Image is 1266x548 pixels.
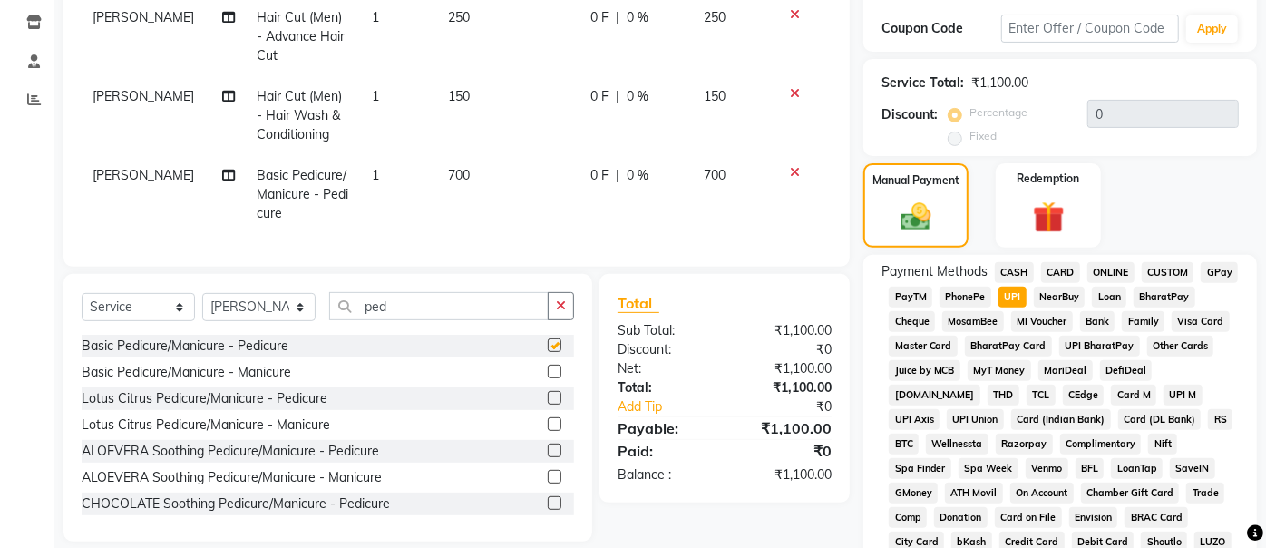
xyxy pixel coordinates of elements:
[93,167,194,183] span: [PERSON_NAME]
[628,8,649,27] span: 0 %
[1125,507,1188,528] span: BRAC Card
[618,294,659,313] span: Total
[82,468,382,487] div: ALOEVERA Soothing Pedicure/Manicure - Manicure
[604,378,725,397] div: Total:
[995,507,1062,528] span: Card on File
[969,128,997,144] label: Fixed
[881,19,1000,38] div: Coupon Code
[725,321,845,340] div: ₹1,100.00
[82,442,379,461] div: ALOEVERA Soothing Pedicure/Manicure - Pedicure
[1063,385,1105,406] span: CEdge
[1010,483,1074,504] span: On Account
[93,9,194,25] span: [PERSON_NAME]
[1069,507,1118,528] span: Envision
[257,167,348,221] span: Basic Pedicure/Manicure - Pedicure
[969,104,1027,121] label: Percentage
[1170,458,1215,479] span: SaveIN
[1164,385,1203,406] span: UPI M
[942,311,1004,332] span: MosamBee
[1147,336,1214,357] span: Other Cards
[725,465,845,484] div: ₹1,100.00
[1034,287,1086,308] span: NearBuy
[1080,311,1115,332] span: Bank
[947,409,1004,430] span: UPI Union
[604,417,725,439] div: Payable:
[1208,409,1232,430] span: RS
[591,166,609,185] span: 0 F
[604,321,725,340] div: Sub Total:
[889,434,919,455] span: BTC
[968,360,1031,381] span: MyT Money
[881,73,964,93] div: Service Total:
[372,88,379,104] span: 1
[971,73,1028,93] div: ₹1,100.00
[1118,409,1202,430] span: Card (DL Bank)
[448,9,470,25] span: 250
[628,166,649,185] span: 0 %
[959,458,1018,479] span: Spa Week
[1100,360,1153,381] span: DefiDeal
[1076,458,1105,479] span: BFL
[725,417,845,439] div: ₹1,100.00
[1087,262,1135,283] span: ONLINE
[889,385,980,406] span: [DOMAIN_NAME]
[1172,311,1230,332] span: Visa Card
[945,483,1003,504] span: ATH Movil
[448,88,470,104] span: 150
[1186,483,1224,504] span: Trade
[745,397,845,416] div: ₹0
[1186,15,1238,43] button: Apply
[704,167,726,183] span: 700
[372,9,379,25] span: 1
[1122,311,1164,332] span: Family
[926,434,988,455] span: Wellnessta
[995,262,1034,283] span: CASH
[889,287,932,308] span: PayTM
[891,200,940,234] img: _cash.svg
[1038,360,1093,381] span: MariDeal
[604,340,725,359] div: Discount:
[591,8,609,27] span: 0 F
[704,9,726,25] span: 250
[82,363,291,382] div: Basic Pedicure/Manicure - Manicure
[940,287,991,308] span: PhonePe
[1011,311,1073,332] span: MI Voucher
[725,359,845,378] div: ₹1,100.00
[996,434,1053,455] span: Razorpay
[725,440,845,462] div: ₹0
[1041,262,1080,283] span: CARD
[998,287,1027,308] span: UPI
[704,88,726,104] span: 150
[1201,262,1238,283] span: GPay
[881,262,988,281] span: Payment Methods
[604,397,745,416] a: Add Tip
[725,340,845,359] div: ₹0
[617,8,620,27] span: |
[1011,409,1111,430] span: Card (Indian Bank)
[617,166,620,185] span: |
[329,292,549,320] input: Search or Scan
[889,360,960,381] span: Juice by MCB
[1134,287,1195,308] span: BharatPay
[604,465,725,484] div: Balance :
[889,507,927,528] span: Comp
[1111,385,1156,406] span: Card M
[617,87,620,106] span: |
[889,311,935,332] span: Cheque
[889,336,958,357] span: Master Card
[604,440,725,462] div: Paid:
[1092,287,1126,308] span: Loan
[448,167,470,183] span: 700
[257,9,345,64] span: Hair Cut (Men) - Advance Hair Cut
[1018,171,1080,187] label: Redemption
[1148,434,1177,455] span: Nift
[82,416,330,435] div: Lotus Citrus Pedicure/Manicure - Manicure
[965,336,1052,357] span: BharatPay Card
[1111,458,1163,479] span: LoanTap
[93,88,194,104] span: [PERSON_NAME]
[591,87,609,106] span: 0 F
[725,378,845,397] div: ₹1,100.00
[604,359,725,378] div: Net:
[1142,262,1194,283] span: CUSTOM
[82,337,288,356] div: Basic Pedicure/Manicure - Pedicure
